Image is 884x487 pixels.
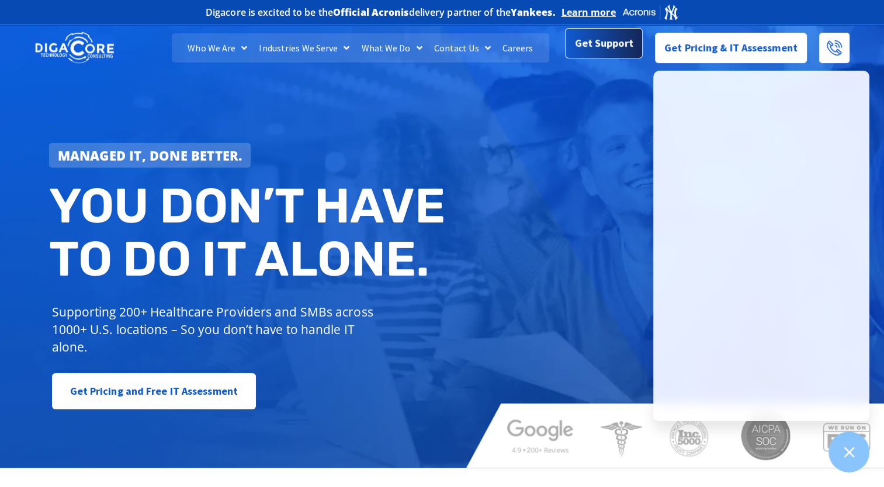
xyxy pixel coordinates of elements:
nav: Menu [172,33,550,62]
h2: Digacore is excited to be the delivery partner of the [206,8,556,17]
img: Acronis [622,4,679,20]
b: Official Acronis [333,6,409,19]
span: Get Pricing and Free IT Assessment [70,380,238,403]
iframe: Chatgenie Messenger [653,71,869,421]
a: Get Pricing & IT Assessment [655,33,807,63]
a: Careers [497,33,539,62]
h2: You don’t have to do IT alone. [49,179,451,286]
a: What We Do [355,33,428,62]
a: Industries We Serve [253,33,355,62]
a: Managed IT, done better. [49,143,251,168]
a: Contact Us [428,33,497,62]
p: Supporting 200+ Healthcare Providers and SMBs across 1000+ U.S. locations – So you don’t have to ... [52,303,379,356]
a: Learn more [561,6,616,18]
a: Get Support [565,28,643,58]
b: Yankees. [511,6,556,19]
span: Get Pricing & IT Assessment [664,36,798,60]
a: Who We Are [182,33,253,62]
a: Get Pricing and Free IT Assessment [52,373,256,409]
strong: Managed IT, done better. [58,147,242,164]
img: DigaCore Technology Consulting [35,31,114,65]
span: Get Support [575,32,633,55]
